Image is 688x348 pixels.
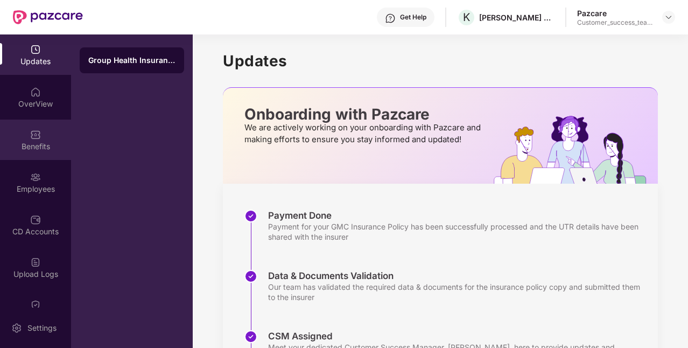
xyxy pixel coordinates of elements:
img: svg+xml;base64,PHN2ZyBpZD0iU3RlcC1Eb25lLTMyeDMyIiB4bWxucz0iaHR0cDovL3d3dy53My5vcmcvMjAwMC9zdmciIH... [244,330,257,343]
img: svg+xml;base64,PHN2ZyBpZD0iVXBsb2FkX0xvZ3MiIGRhdGEtbmFtZT0iVXBsb2FkIExvZ3MiIHhtbG5zPSJodHRwOi8vd3... [30,257,41,268]
img: svg+xml;base64,PHN2ZyBpZD0iQ0RfQWNjb3VudHMiIGRhdGEtbmFtZT0iQ0QgQWNjb3VudHMiIHhtbG5zPSJodHRwOi8vd3... [30,214,41,225]
img: hrOnboarding [494,116,658,184]
img: svg+xml;base64,PHN2ZyBpZD0iQmVuZWZpdHMiIHhtbG5zPSJodHRwOi8vd3d3LnczLm9yZy8yMDAwL3N2ZyIgd2lkdGg9Ij... [30,129,41,140]
img: svg+xml;base64,PHN2ZyBpZD0iU2V0dGluZy0yMHgyMCIgeG1sbnM9Imh0dHA6Ly93d3cudzMub3JnLzIwMDAvc3ZnIiB3aW... [11,323,22,333]
div: Payment Done [268,210,647,221]
div: Get Help [400,13,426,22]
div: Data & Documents Validation [268,270,647,282]
img: svg+xml;base64,PHN2ZyBpZD0iRW1wbG95ZWVzIiB4bWxucz0iaHR0cDovL3d3dy53My5vcmcvMjAwMC9zdmciIHdpZHRoPS... [30,172,41,183]
img: svg+xml;base64,PHN2ZyBpZD0iVXBkYXRlZCIgeG1sbnM9Imh0dHA6Ly93d3cudzMub3JnLzIwMDAvc3ZnIiB3aWR0aD0iMj... [30,44,41,55]
img: svg+xml;base64,PHN2ZyBpZD0iSGVscC0zMngzMiIgeG1sbnM9Imh0dHA6Ly93d3cudzMub3JnLzIwMDAvc3ZnIiB3aWR0aD... [385,13,396,24]
img: svg+xml;base64,PHN2ZyBpZD0iQ2xhaW0iIHhtbG5zPSJodHRwOi8vd3d3LnczLm9yZy8yMDAwL3N2ZyIgd2lkdGg9IjIwIi... [30,300,41,310]
p: Onboarding with Pazcare [244,109,484,119]
div: CSM Assigned [268,330,647,342]
img: svg+xml;base64,PHN2ZyBpZD0iRHJvcGRvd24tMzJ4MzIiIHhtbG5zPSJodHRwOi8vd3d3LnczLm9yZy8yMDAwL3N2ZyIgd2... [664,13,673,22]
div: [PERSON_NAME] ADVISORS PRIVATE LIMITED [479,12,554,23]
div: Pazcare [577,8,652,18]
h1: Updates [223,52,658,70]
div: Settings [24,323,60,333]
div: Group Health Insurance [88,55,175,66]
div: Customer_success_team_lead [577,18,652,27]
div: Our team has validated the required data & documents for the insurance policy copy and submitted ... [268,282,647,302]
img: svg+xml;base64,PHN2ZyBpZD0iU3RlcC1Eb25lLTMyeDMyIiB4bWxucz0iaHR0cDovL3d3dy53My5vcmcvMjAwMC9zdmciIH... [244,210,257,222]
span: K [463,11,470,24]
img: New Pazcare Logo [13,10,83,24]
img: svg+xml;base64,PHN2ZyBpZD0iU3RlcC1Eb25lLTMyeDMyIiB4bWxucz0iaHR0cDovL3d3dy53My5vcmcvMjAwMC9zdmciIH... [244,270,257,283]
img: svg+xml;base64,PHN2ZyBpZD0iSG9tZSIgeG1sbnM9Imh0dHA6Ly93d3cudzMub3JnLzIwMDAvc3ZnIiB3aWR0aD0iMjAiIG... [30,87,41,98]
p: We are actively working on your onboarding with Pazcare and making efforts to ensure you stay inf... [244,122,484,145]
div: Payment for your GMC Insurance Policy has been successfully processed and the UTR details have be... [268,221,647,242]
